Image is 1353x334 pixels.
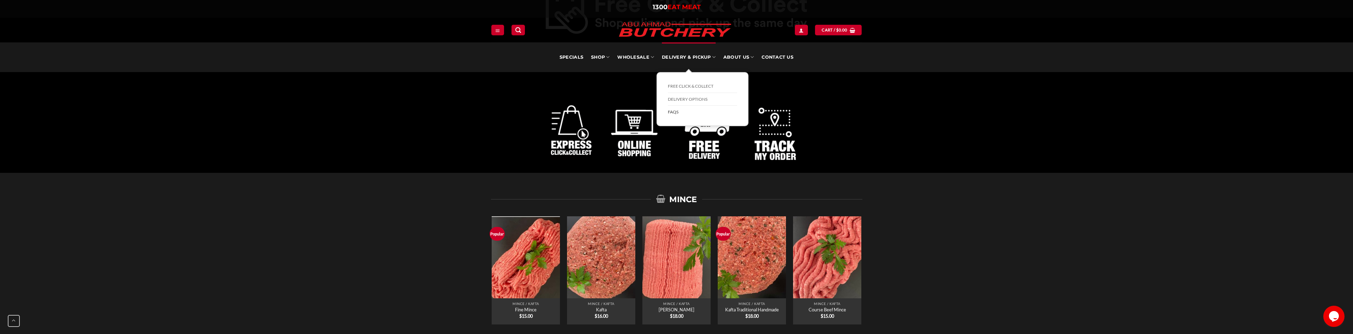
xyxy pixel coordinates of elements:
a: Search [511,25,525,35]
a: Abu-Ahmad-Butchery-Sydney-Online-Halal-Butcher-abu ahmad butchery click and collect [545,83,808,172]
p: Mince / Kafta [571,301,632,305]
button: Go to top [8,315,20,327]
img: Abu Ahmad Butchery Punchbowl [545,83,808,172]
bdi: 0.00 [836,28,848,32]
img: Abu Ahmad Butchery Punchbowl [492,216,560,298]
span: 1300 [653,3,667,11]
span: $ [821,313,823,318]
span: Cart / [822,27,847,33]
p: Mince / Kafta [797,301,858,305]
iframe: chat widget [1323,306,1346,327]
span: MINCE [656,194,697,205]
a: Kibbeh Mince [642,216,711,298]
bdi: 15.00 [519,313,533,318]
a: Course Beef Mince [809,307,846,312]
img: Abu Ahmad Butchery Punchbowl [718,216,786,298]
a: Fine Mince [515,307,537,312]
bdi: 16.00 [595,313,608,318]
a: About Us [723,42,754,72]
a: Delivery Options [668,93,737,106]
img: Abu Ahmad Butchery Punchbowl [567,216,635,298]
span: $ [519,313,522,318]
a: FREE Click & Collect [668,80,737,93]
a: Kafta [596,307,607,312]
bdi: 15.00 [821,313,834,318]
a: [PERSON_NAME] [659,307,694,312]
a: Kafta Traditional Handmade [725,307,779,312]
bdi: 18.00 [745,313,759,318]
a: Specials [560,42,583,72]
span: EAT MEAT [667,3,701,11]
a: Fine Mince [492,216,560,298]
img: Abu Ahmad Butchery Punchbowl [793,216,861,298]
p: Mince / Kafta [721,301,782,305]
bdi: 18.00 [670,313,683,318]
p: Mince / Kafta [495,301,556,305]
a: Course Beef Mince [793,216,861,298]
a: Wholesale [617,42,654,72]
a: View cart [815,25,862,35]
img: Abu Ahmad Butchery Punchbowl [642,216,711,298]
a: Kafta [567,216,635,298]
p: Mince / Kafta [646,301,707,305]
a: Contact Us [762,42,793,72]
img: Abu Ahmad Butchery [613,18,737,42]
a: Delivery & Pickup [662,42,716,72]
a: Menu [491,25,504,35]
span: $ [745,313,748,318]
span: $ [836,27,839,33]
a: 1300EAT MEAT [653,3,701,11]
a: Login [795,25,808,35]
span: $ [670,313,672,318]
a: SHOP [591,42,609,72]
span: $ [595,313,597,318]
a: FAQs [668,106,737,118]
a: Kafta Traditional Handmade [718,216,786,298]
